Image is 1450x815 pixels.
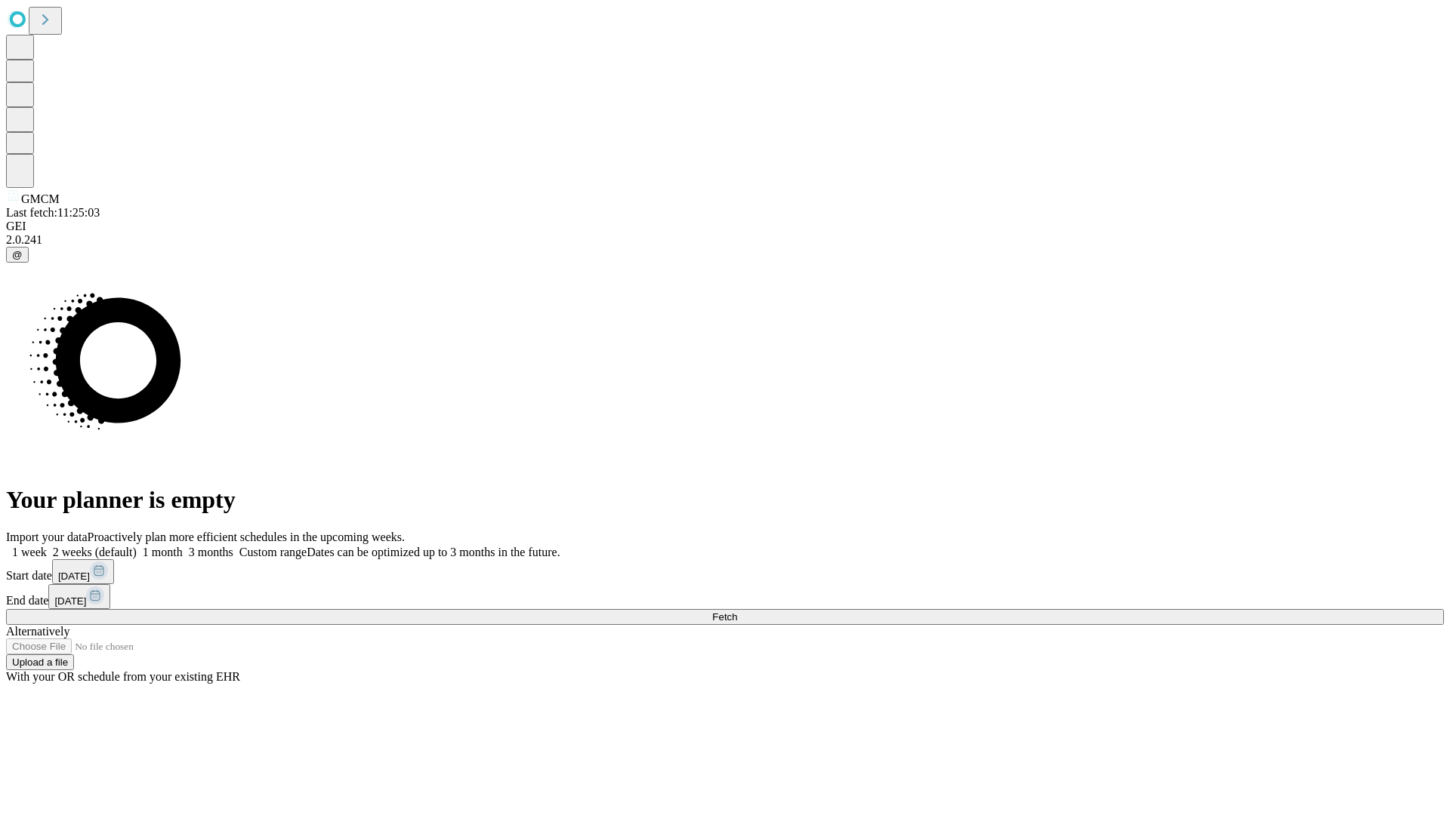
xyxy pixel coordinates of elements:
[88,531,405,543] span: Proactively plan more efficient schedules in the upcoming weeks.
[6,531,88,543] span: Import your data
[189,546,233,558] span: 3 months
[6,486,1444,514] h1: Your planner is empty
[6,233,1444,247] div: 2.0.241
[52,559,114,584] button: [DATE]
[712,611,737,623] span: Fetch
[48,584,110,609] button: [DATE]
[6,206,100,219] span: Last fetch: 11:25:03
[21,192,60,205] span: GMCM
[307,546,560,558] span: Dates can be optimized up to 3 months in the future.
[6,247,29,263] button: @
[54,595,86,607] span: [DATE]
[239,546,307,558] span: Custom range
[6,559,1444,584] div: Start date
[58,570,90,582] span: [DATE]
[6,654,74,670] button: Upload a file
[6,625,69,638] span: Alternatively
[6,220,1444,233] div: GEI
[53,546,137,558] span: 2 weeks (default)
[12,546,47,558] span: 1 week
[143,546,183,558] span: 1 month
[6,584,1444,609] div: End date
[12,249,23,260] span: @
[6,670,240,683] span: With your OR schedule from your existing EHR
[6,609,1444,625] button: Fetch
